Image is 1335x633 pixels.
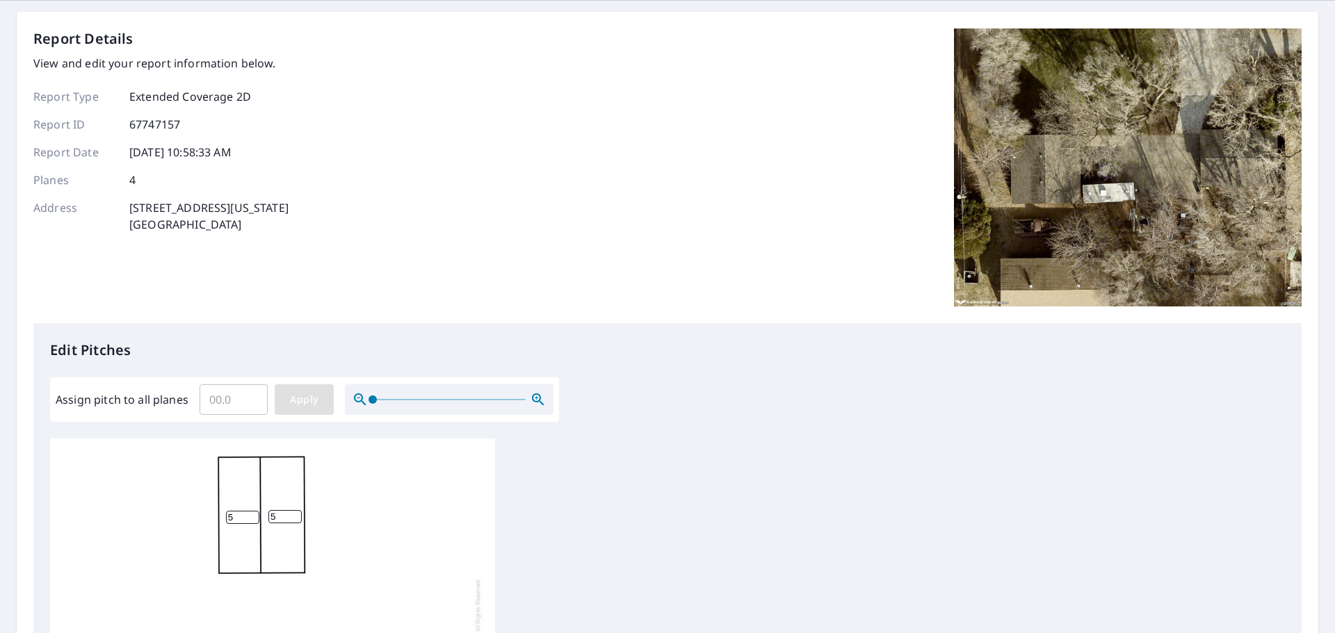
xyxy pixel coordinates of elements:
p: Address [33,199,117,233]
button: Apply [275,384,334,415]
p: Report Type [33,88,117,105]
p: 67747157 [129,116,180,133]
p: Report Details [33,28,133,49]
input: 00.0 [200,380,268,419]
p: Report Date [33,144,117,161]
p: View and edit your report information below. [33,55,289,72]
span: Apply [286,391,323,409]
p: Report ID [33,116,117,133]
p: Extended Coverage 2D [129,88,251,105]
label: Assign pitch to all planes [56,391,188,408]
p: Edit Pitches [50,340,1285,361]
p: Planes [33,172,117,188]
p: [DATE] 10:58:33 AM [129,144,232,161]
img: Top image [954,28,1302,306]
p: [STREET_ADDRESS][US_STATE] [GEOGRAPHIC_DATA] [129,199,289,233]
p: 4 [129,172,136,188]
